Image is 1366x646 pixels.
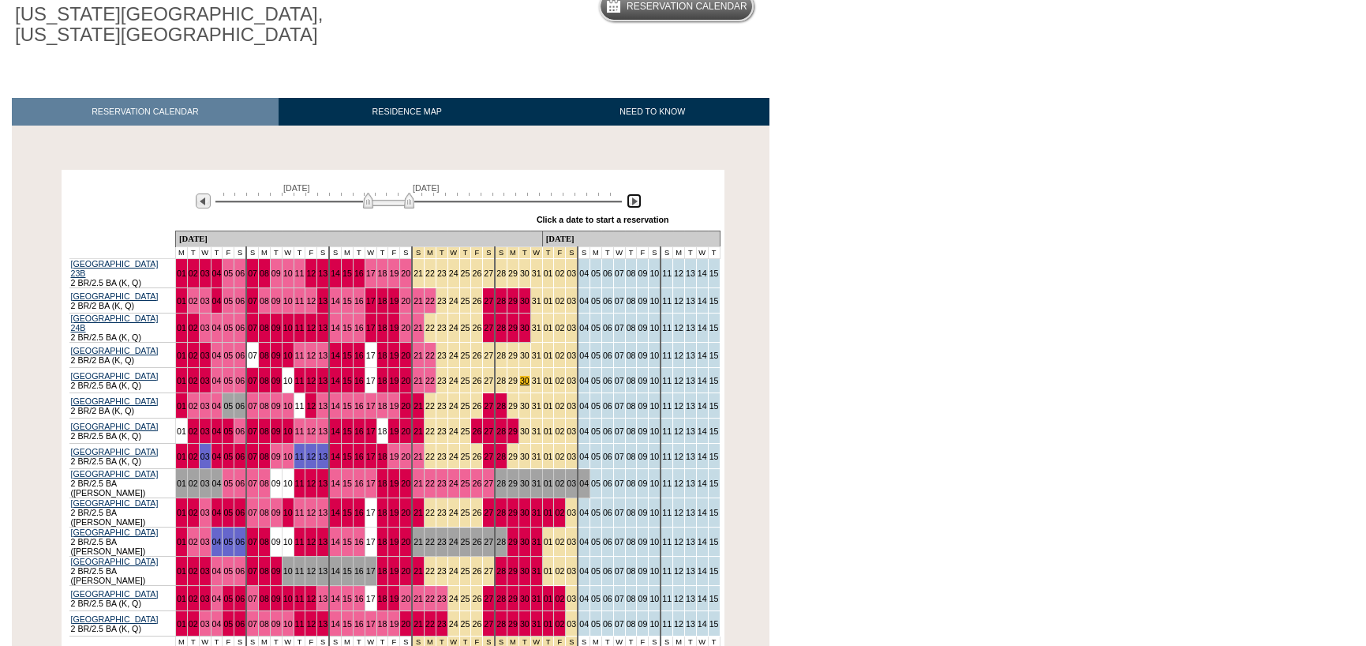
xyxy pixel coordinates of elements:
[401,296,410,306] a: 20
[366,401,376,411] a: 17
[449,323,458,332] a: 24
[189,269,198,278] a: 02
[615,323,624,332] a: 07
[591,296,601,306] a: 05
[366,269,376,278] a: 17
[212,296,222,306] a: 04
[472,269,481,278] a: 26
[567,401,576,411] a: 03
[638,376,647,385] a: 09
[449,269,458,278] a: 24
[484,351,493,360] a: 27
[662,269,672,278] a: 11
[71,422,159,431] a: [GEOGRAPHIC_DATA]
[532,401,541,411] a: 31
[508,296,518,306] a: 29
[283,426,293,436] a: 10
[295,376,305,385] a: 11
[425,323,435,332] a: 22
[603,296,612,306] a: 06
[437,351,447,360] a: 23
[342,296,352,306] a: 15
[342,351,352,360] a: 15
[389,376,399,385] a: 19
[662,376,672,385] a: 11
[709,351,719,360] a: 15
[318,323,327,332] a: 13
[437,376,447,385] a: 23
[318,296,327,306] a: 13
[449,376,458,385] a: 24
[248,376,257,385] a: 07
[674,269,683,278] a: 12
[331,351,340,360] a: 14
[649,351,659,360] a: 10
[212,376,222,385] a: 04
[196,193,211,208] img: Previous
[200,323,210,332] a: 03
[366,296,376,306] a: 17
[235,426,245,436] a: 06
[271,401,281,411] a: 09
[212,269,222,278] a: 04
[389,323,399,332] a: 19
[354,269,364,278] a: 16
[71,346,159,355] a: [GEOGRAPHIC_DATA]
[401,351,410,360] a: 20
[627,376,636,385] a: 08
[189,376,198,385] a: 02
[414,269,423,278] a: 21
[414,323,423,332] a: 21
[295,351,305,360] a: 11
[177,351,186,360] a: 01
[177,401,186,411] a: 01
[532,376,541,385] a: 31
[520,323,530,332] a: 30
[674,323,683,332] a: 12
[461,269,470,278] a: 25
[638,323,647,332] a: 09
[662,296,672,306] a: 11
[177,376,186,385] a: 01
[508,351,518,360] a: 29
[295,426,305,436] a: 11
[698,323,707,332] a: 14
[389,269,399,278] a: 19
[709,323,719,332] a: 15
[260,296,269,306] a: 08
[425,376,435,385] a: 22
[603,269,612,278] a: 06
[532,296,541,306] a: 31
[306,351,316,360] a: 12
[283,269,293,278] a: 10
[271,426,281,436] a: 09
[603,323,612,332] a: 06
[638,351,647,360] a: 09
[686,323,695,332] a: 13
[318,269,327,278] a: 13
[177,269,186,278] a: 01
[615,269,624,278] a: 07
[461,296,470,306] a: 25
[532,351,541,360] a: 31
[414,296,423,306] a: 21
[414,401,423,411] a: 21
[508,376,518,385] a: 29
[260,376,269,385] a: 08
[425,296,435,306] a: 22
[378,269,387,278] a: 18
[331,401,340,411] a: 14
[544,323,553,332] a: 01
[520,351,530,360] a: 30
[484,323,493,332] a: 27
[212,351,222,360] a: 04
[627,193,642,208] img: Next
[535,98,769,126] a: NEED TO KNOW
[496,376,506,385] a: 28
[698,296,707,306] a: 14
[235,376,245,385] a: 06
[449,351,458,360] a: 24
[283,351,293,360] a: 10
[378,376,387,385] a: 18
[674,401,683,411] a: 12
